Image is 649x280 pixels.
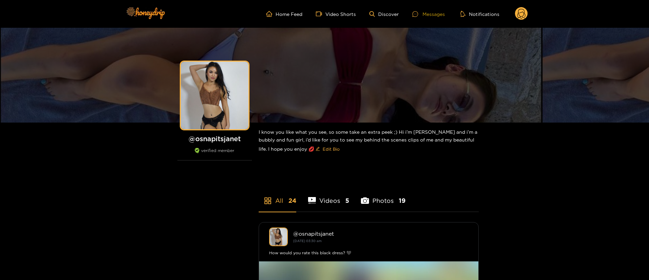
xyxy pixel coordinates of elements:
span: home [266,11,276,17]
div: Messages [412,10,445,18]
a: Discover [369,11,399,17]
a: Video Shorts [316,11,356,17]
span: appstore [264,197,272,205]
span: 24 [288,196,296,205]
button: editEdit Bio [314,144,341,154]
a: Home Feed [266,11,302,17]
li: Videos [308,181,349,212]
li: All [259,181,296,212]
h1: @ osnapitsjanet [177,134,252,143]
div: I know you like what you see, so some take an extra peek ;) Hi i’m [PERSON_NAME] and i’m a bubbly... [259,123,479,160]
span: 5 [345,196,349,205]
small: [DATE] 03:30 am [293,239,322,243]
img: osnapitsjanet [269,228,288,246]
button: Notifications [458,10,501,17]
span: 19 [399,196,406,205]
span: edit [316,147,320,152]
div: verified member [177,148,252,160]
div: @ osnapitsjanet [293,231,468,237]
span: video-camera [316,11,325,17]
span: Edit Bio [323,146,340,152]
li: Photos [361,181,406,212]
div: How would you rate this black dress? 🖤 [269,250,468,256]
